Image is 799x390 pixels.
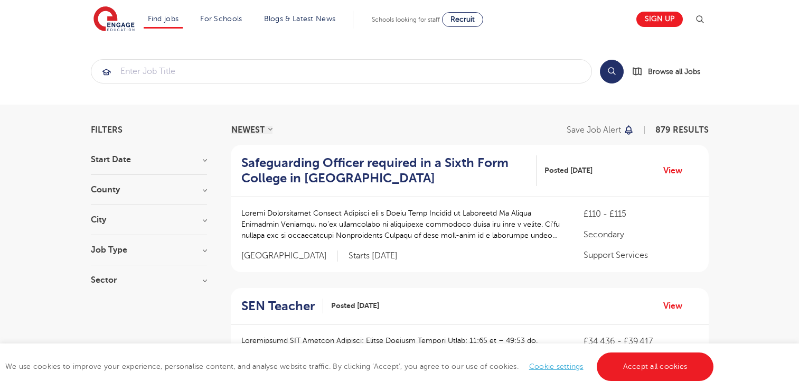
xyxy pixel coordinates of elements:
[655,125,709,135] span: 879 RESULTS
[5,363,716,370] span: We use cookies to improve your experience, personalise content, and analyse website traffic. By c...
[632,66,709,78] a: Browse all Jobs
[544,165,593,176] span: Posted [DATE]
[584,249,698,262] p: Support Services
[567,126,621,134] p: Save job alert
[529,363,584,370] a: Cookie settings
[91,185,207,194] h3: County
[450,15,475,23] span: Recruit
[93,6,135,33] img: Engage Education
[663,299,690,313] a: View
[241,155,528,186] h2: Safeguarding Officer required in a Sixth Form College in [GEOGRAPHIC_DATA]
[663,164,690,178] a: View
[600,60,624,83] button: Search
[91,60,591,83] input: Submit
[200,15,242,23] a: For Schools
[442,12,483,27] a: Recruit
[331,300,379,311] span: Posted [DATE]
[349,250,398,262] p: Starts [DATE]
[372,16,440,23] span: Schools looking for staff
[241,208,563,241] p: Loremi Dolorsitamet Consect Adipisci eli s Doeiu Temp Incidid ut Laboreetd Ma Aliqua Enimadmin Ve...
[241,299,315,314] h2: SEN Teacher
[584,208,698,220] p: £110 - £115
[241,155,537,186] a: Safeguarding Officer required in a Sixth Form College in [GEOGRAPHIC_DATA]
[91,59,592,83] div: Submit
[584,228,698,241] p: Secondary
[648,66,700,78] span: Browse all Jobs
[241,335,563,368] p: Loremipsumd SIT Ametcon Adipisci: Elitse Doeiusm Tempori Utlab: 11:65 et – 49:53 do. Magnaa: Enim...
[91,126,123,134] span: Filters
[636,12,683,27] a: Sign up
[148,15,179,23] a: Find jobs
[241,250,338,262] span: [GEOGRAPHIC_DATA]
[91,155,207,164] h3: Start Date
[91,216,207,224] h3: City
[241,299,323,314] a: SEN Teacher
[91,276,207,284] h3: Sector
[91,246,207,254] h3: Job Type
[264,15,336,23] a: Blogs & Latest News
[567,126,635,134] button: Save job alert
[584,335,698,348] p: £34,436 - £39,417
[597,352,714,381] a: Accept all cookies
